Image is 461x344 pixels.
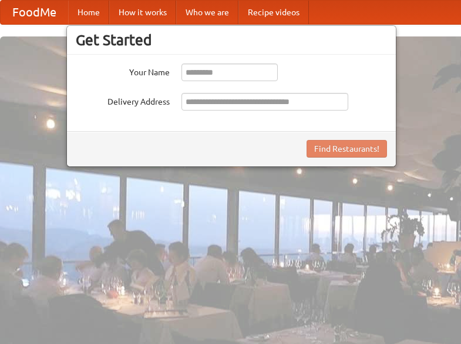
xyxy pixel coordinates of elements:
[109,1,176,24] a: How it works
[238,1,309,24] a: Recipe videos
[1,1,68,24] a: FoodMe
[176,1,238,24] a: Who we are
[76,93,170,108] label: Delivery Address
[76,31,387,49] h3: Get Started
[68,1,109,24] a: Home
[307,140,387,158] button: Find Restaurants!
[76,64,170,78] label: Your Name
